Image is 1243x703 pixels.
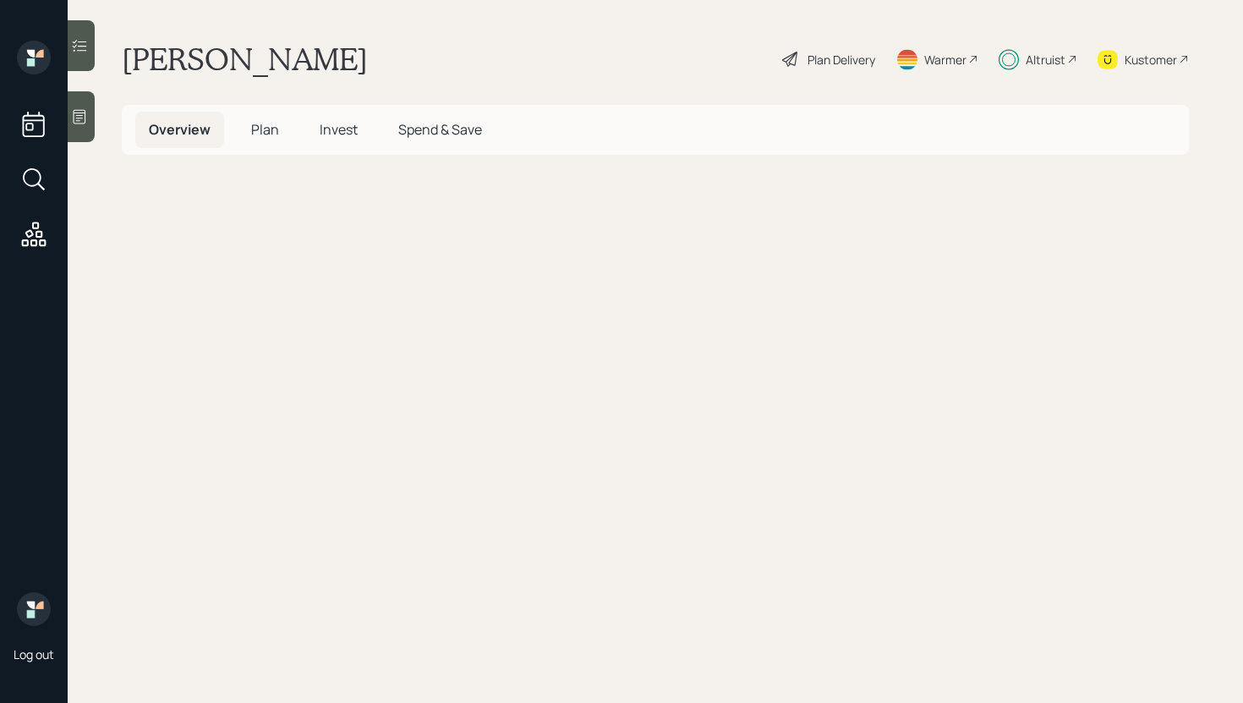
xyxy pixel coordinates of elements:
div: Kustomer [1125,51,1177,69]
div: Log out [14,646,54,662]
span: Invest [320,120,358,139]
h1: [PERSON_NAME] [122,41,368,78]
span: Plan [251,120,279,139]
div: Altruist [1026,51,1065,69]
span: Spend & Save [398,120,482,139]
div: Plan Delivery [808,51,875,69]
span: Overview [149,120,211,139]
img: retirable_logo.png [17,592,51,626]
div: Warmer [924,51,966,69]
